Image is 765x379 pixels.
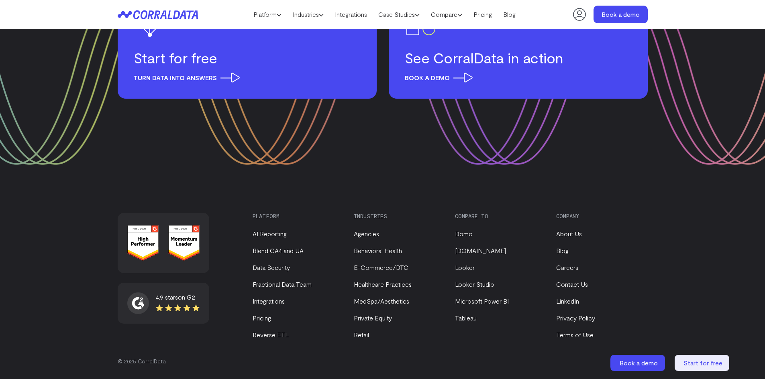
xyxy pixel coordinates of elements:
[118,357,648,365] p: © 2025 CorralData
[156,292,200,302] div: 4.9 stars
[455,230,473,237] a: Domo
[405,49,632,67] h3: See CorralData in action
[610,355,667,371] a: Book a demo
[556,297,579,305] a: LinkedIn
[455,263,475,271] a: Looker
[455,213,543,219] h3: Compare to
[354,331,369,338] a: Retail
[455,314,477,322] a: Tableau
[556,331,594,338] a: Terms of Use
[556,314,595,322] a: Privacy Policy
[405,73,473,83] span: Book a demo
[354,213,441,219] h3: Industries
[253,314,271,322] a: Pricing
[455,247,506,254] a: [DOMAIN_NAME]
[556,280,588,288] a: Contact Us
[620,359,658,367] span: Book a demo
[248,8,287,20] a: Platform
[498,8,521,20] a: Blog
[329,8,373,20] a: Integrations
[556,263,578,271] a: Careers
[253,213,340,219] h3: Platform
[253,331,289,338] a: Reverse ETL
[354,280,412,288] a: Healthcare Practices
[675,355,731,371] a: Start for free
[253,247,304,254] a: Blend GA4 and UA
[594,6,648,23] a: Book a demo
[354,247,402,254] a: Behavioral Health
[455,280,494,288] a: Looker Studio
[373,8,425,20] a: Case Studies
[178,293,195,301] span: on G2
[354,230,379,237] a: Agencies
[253,263,290,271] a: Data Security
[556,213,644,219] h3: Company
[455,297,509,305] a: Microsoft Power BI
[253,230,287,237] a: AI Reporting
[134,73,240,83] span: Turn data into answers
[127,292,200,314] a: 4.9 starson G2
[354,314,392,322] a: Private Equity
[556,230,582,237] a: About Us
[253,280,312,288] a: Fractional Data Team
[134,49,361,67] h3: Start for free
[468,8,498,20] a: Pricing
[354,297,409,305] a: MedSpa/Aesthetics
[425,8,468,20] a: Compare
[556,247,569,254] a: Blog
[683,359,722,367] span: Start for free
[253,297,285,305] a: Integrations
[354,263,408,271] a: E-Commerce/DTC
[287,8,329,20] a: Industries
